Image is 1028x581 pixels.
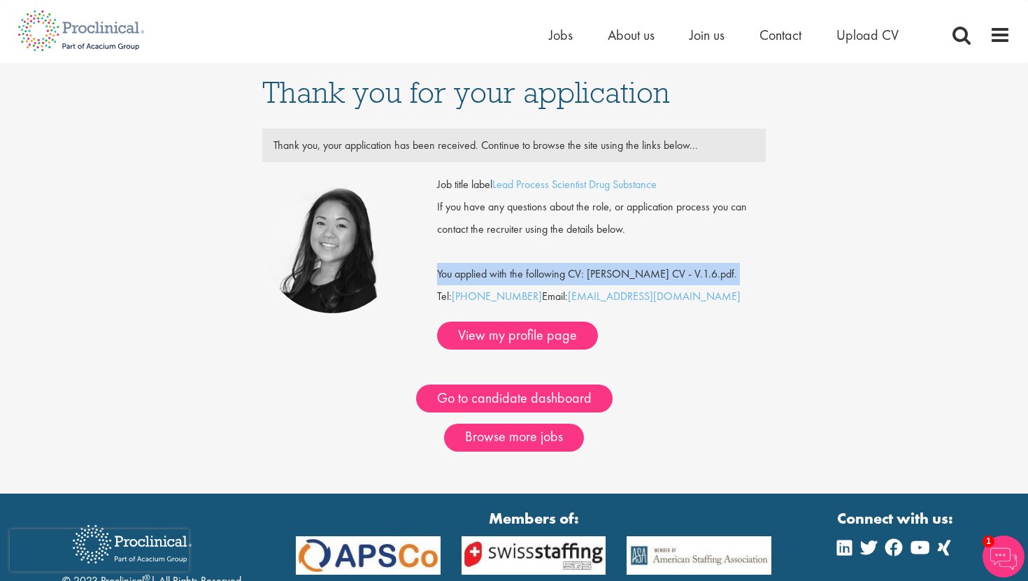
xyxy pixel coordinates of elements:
a: Jobs [549,26,573,44]
img: Numhom Sudsok [262,173,402,313]
img: APSCo [451,536,617,575]
iframe: reCAPTCHA [10,529,189,571]
div: You applied with the following CV: [PERSON_NAME] CV - V.1.6.pdf. [427,241,776,285]
a: [EMAIL_ADDRESS][DOMAIN_NAME] [568,289,741,303]
a: Browse more jobs [444,424,584,452]
a: Join us [690,26,724,44]
a: [PHONE_NUMBER] [452,289,542,303]
div: Thank you, your application has been received. Continue to browse the site using the links below... [263,134,765,157]
a: Contact [759,26,801,44]
span: 1 [983,536,994,547]
div: If you have any questions about the role, or application process you can contact the recruiter us... [427,196,776,241]
div: Job title label [427,173,776,196]
a: View my profile page [437,322,598,350]
img: APSCo [616,536,782,575]
div: Tel: Email: [437,173,766,350]
a: Upload CV [836,26,899,44]
span: Thank you for your application [262,73,670,111]
strong: Members of: [296,508,771,529]
a: Go to candidate dashboard [416,385,613,413]
img: Proclinical Recruitment [62,515,202,573]
a: Lead Process Scientist Drug Substance [492,177,657,192]
strong: Connect with us: [837,508,956,529]
img: APSCo [285,536,451,575]
a: About us [608,26,655,44]
img: Chatbot [983,536,1025,578]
